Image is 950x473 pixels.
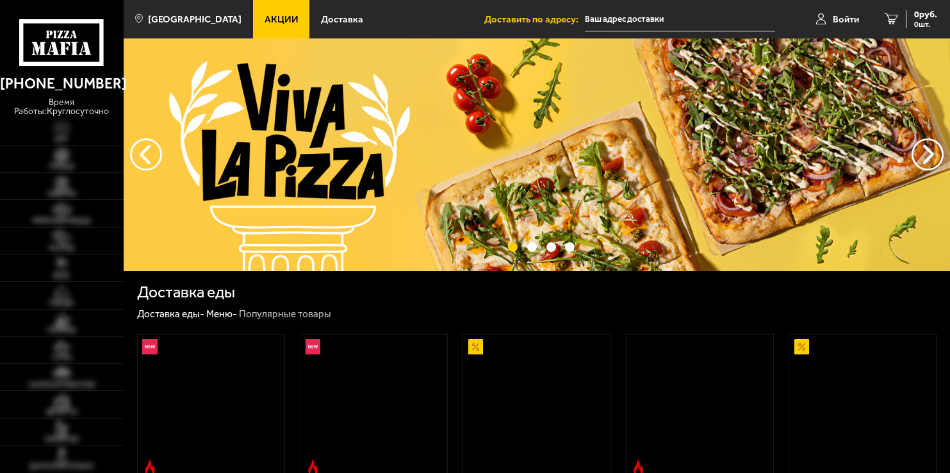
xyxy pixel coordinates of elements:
[914,21,937,28] span: 0 шт.
[206,308,237,320] a: Меню-
[130,138,162,170] button: следующий
[912,138,944,170] button: предыдущий
[239,308,331,320] div: Популярные товары
[484,15,585,24] span: Доставить по адресу:
[508,242,518,252] button: точки переключения
[833,15,859,24] span: Войти
[794,339,809,354] img: Акционный
[565,242,575,252] button: точки переключения
[546,242,556,252] button: точки переключения
[265,15,299,24] span: Акции
[142,339,157,354] img: Новинка
[321,15,363,24] span: Доставка
[137,308,204,320] a: Доставка еды-
[585,8,775,31] input: Ваш адрес доставки
[468,339,483,354] img: Акционный
[148,15,242,24] span: [GEOGRAPHIC_DATA]
[527,242,537,252] button: точки переключения
[137,285,235,301] h1: Доставка еды
[306,339,320,354] img: Новинка
[914,10,937,19] span: 0 руб.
